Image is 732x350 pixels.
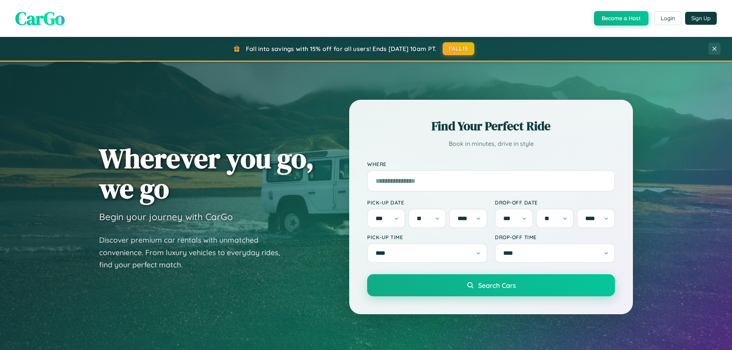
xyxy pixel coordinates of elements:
button: Search Cars [367,274,615,296]
label: Drop-off Date [495,199,615,206]
label: Drop-off Time [495,234,615,240]
p: Book in minutes, drive in style [367,138,615,149]
span: Fall into savings with 15% off for all users! Ends [DATE] 10am PT. [246,45,437,53]
label: Pick-up Date [367,199,487,206]
button: Sign Up [685,12,717,25]
span: Search Cars [478,281,516,289]
h2: Find Your Perfect Ride [367,118,615,134]
button: Become a Host [594,11,649,26]
h1: Wherever you go, we go [99,143,314,203]
label: Pick-up Time [367,234,487,240]
h3: Begin your journey with CarGo [99,211,233,222]
span: CarGo [15,6,65,31]
button: FALL15 [443,42,475,55]
button: Login [654,11,681,25]
label: Where [367,161,615,167]
p: Discover premium car rentals with unmatched convenience. From luxury vehicles to everyday rides, ... [99,234,290,271]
